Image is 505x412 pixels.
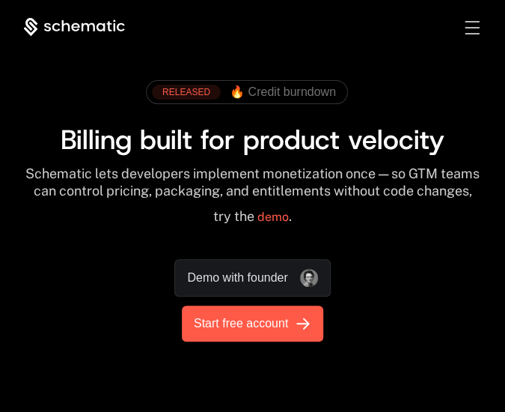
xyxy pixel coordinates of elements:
[300,269,318,287] img: Founder
[194,315,288,333] span: Start free account
[152,85,336,100] a: [object Object],[object Object]
[465,21,479,34] button: Toggle menu
[257,199,289,235] a: demo
[152,85,221,100] div: RELEASED
[182,306,323,342] a: [object Object]
[24,166,481,235] div: Schematic lets developers implement monetization once — so GTM teams can control pricing, packagi...
[230,85,336,99] span: 🔥 Credit burndown
[174,259,330,297] a: Demo with founder, ,[object Object]
[61,121,444,157] span: Billing built for product velocity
